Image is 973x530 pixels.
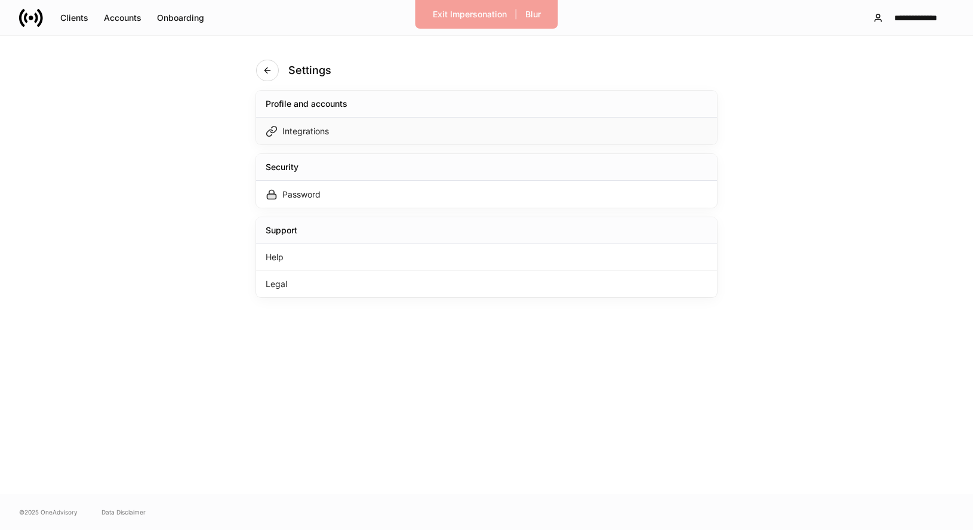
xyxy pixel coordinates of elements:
button: Accounts [96,8,149,27]
div: Help [256,244,717,271]
div: Support [266,224,297,236]
div: Profile and accounts [266,98,347,110]
a: Data Disclaimer [101,507,146,517]
div: Password [282,189,321,201]
div: Accounts [104,14,141,22]
div: Clients [60,14,88,22]
span: © 2025 OneAdvisory [19,507,78,517]
div: Security [266,161,298,173]
button: Onboarding [149,8,212,27]
div: Blur [525,10,541,19]
button: Exit Impersonation [425,5,515,24]
button: Clients [53,8,96,27]
div: Integrations [282,125,329,137]
h4: Settings [288,63,331,78]
div: Onboarding [157,14,204,22]
div: Legal [256,271,717,297]
div: Exit Impersonation [433,10,507,19]
button: Blur [518,5,549,24]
